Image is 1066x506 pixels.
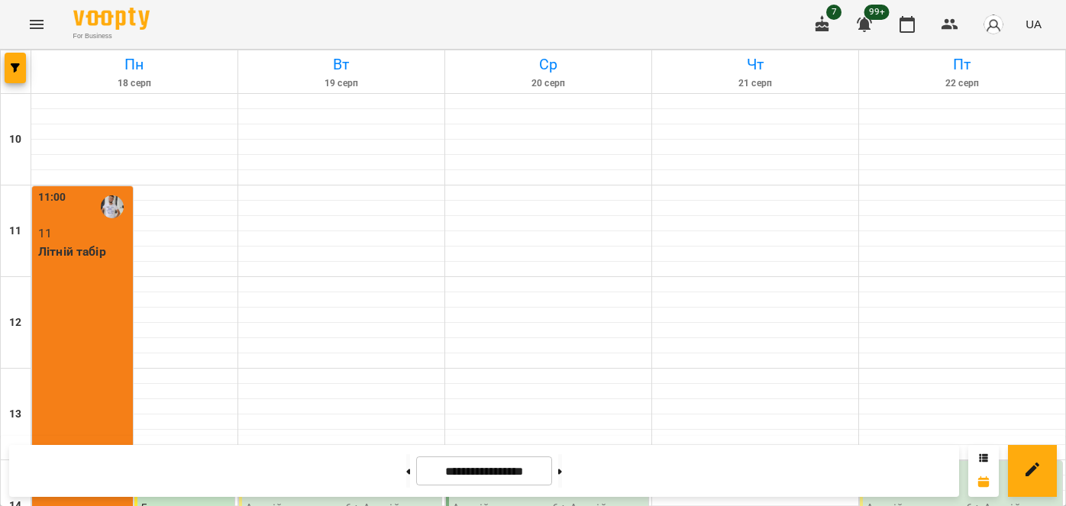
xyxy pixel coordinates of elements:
img: В'юник Артем Станіславович [101,195,124,218]
span: For Business [73,31,150,41]
h6: 13 [9,406,21,423]
h6: Чт [654,53,856,76]
span: 7 [826,5,841,20]
h6: 19 серп [241,76,442,91]
h6: Пт [861,53,1063,76]
span: 99+ [864,5,890,20]
h6: 18 серп [34,76,235,91]
span: UA [1026,16,1042,32]
img: avatar_s.png [983,14,1004,35]
p: 11 [38,224,130,243]
h6: 22 серп [861,76,1063,91]
h6: 21 серп [654,76,856,91]
button: Menu [18,6,55,43]
h6: 12 [9,314,21,331]
h6: 20 серп [447,76,649,91]
h6: 10 [9,131,21,148]
button: UA [1019,10,1048,38]
h6: 11 [9,223,21,240]
label: 11:00 [38,189,66,206]
h6: Пн [34,53,235,76]
img: Voopty Logo [73,8,150,30]
h6: Ср [447,53,649,76]
h6: Вт [241,53,442,76]
p: Літній табір [38,243,130,261]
